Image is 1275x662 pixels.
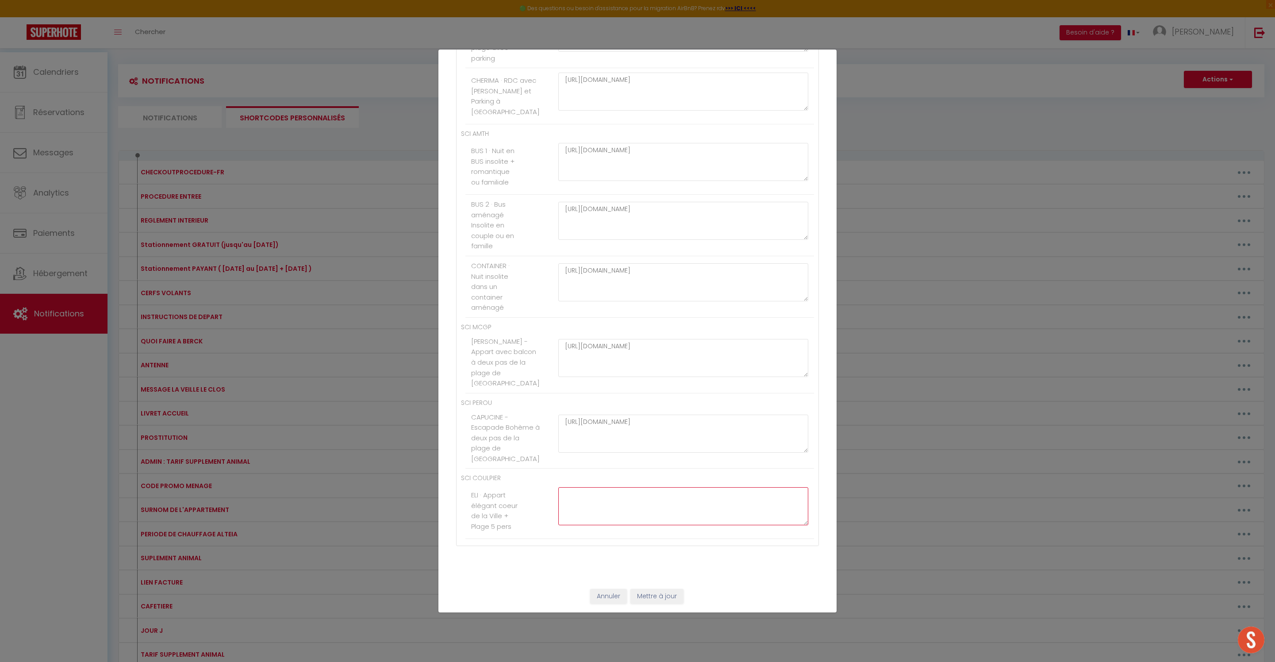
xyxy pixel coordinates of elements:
[1238,627,1264,653] div: Ouvrir le chat
[590,589,627,604] button: Annuler
[461,473,501,483] label: SCI COULPIER
[471,261,518,313] label: CONTAINER · Nuit insolite dans un container aménagé
[461,398,492,408] label: SCI PEROU
[471,199,518,251] label: BUS 2 · Bus aménagé Insolite en couple ou en famille
[471,75,540,117] label: CHERIMA · RDC avec [PERSON_NAME] et Parking à [GEOGRAPHIC_DATA]
[471,336,540,389] label: [PERSON_NAME] - Appart avec balcon à deux pas de la plage de [GEOGRAPHIC_DATA]
[461,322,492,332] label: SCI MCGP
[471,412,540,464] label: CAPUCINE - Escapade Bohème à deux pas de la plage de [GEOGRAPHIC_DATA]
[471,490,518,531] label: ELI · Appart élégant coeur de la Ville + Plage 5 pers
[630,589,684,604] button: Mettre à jour
[461,129,489,139] label: SCI AMTH
[471,146,518,187] label: BUS 1 · Nuit en BUS insolite + romantique ou familiale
